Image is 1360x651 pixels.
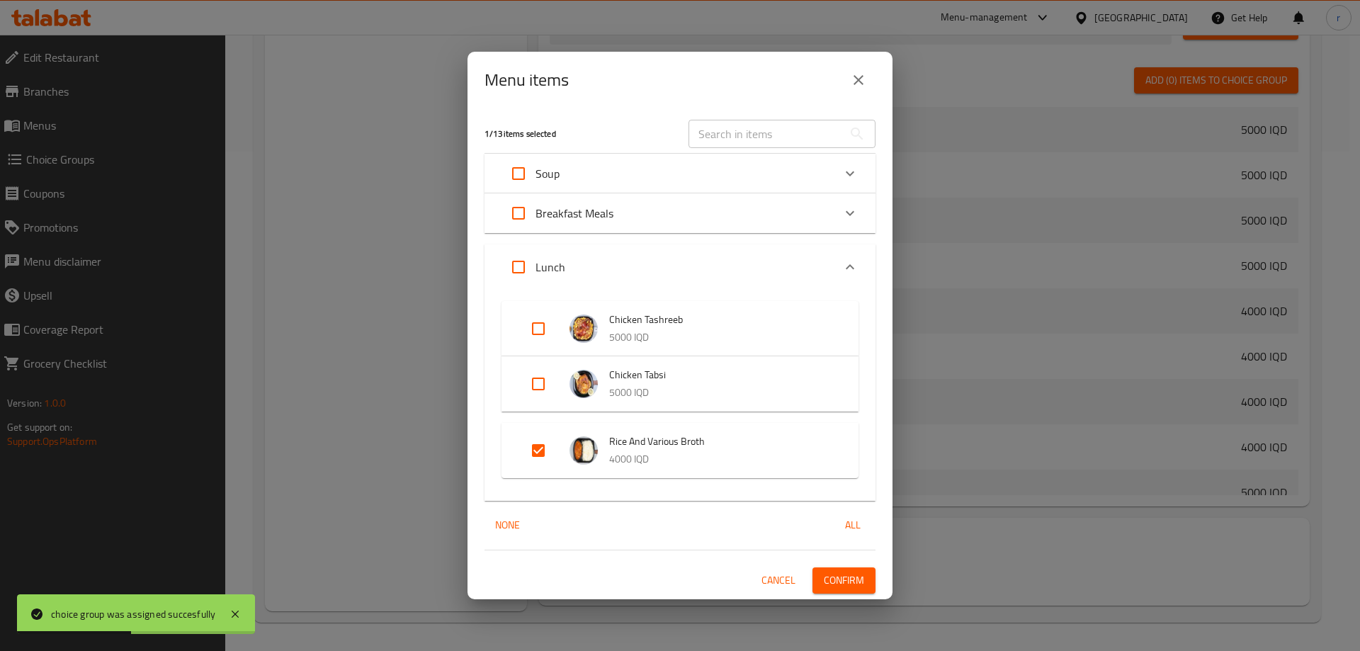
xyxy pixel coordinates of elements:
div: Expand [501,356,858,412]
input: Search in items [688,120,843,148]
span: Chicken Tashreeb [609,311,830,329]
span: Confirm [824,572,864,589]
button: None [484,512,530,538]
p: Breakfast Meals [535,205,613,222]
button: Cancel [756,567,801,594]
button: Confirm [812,567,875,594]
div: choice group was assigned succesfully [51,606,215,622]
div: Expand [501,423,858,478]
button: All [830,512,875,538]
h2: Menu items [484,69,569,91]
p: 4000 IQD [609,451,830,468]
div: Expand [484,244,875,290]
div: Expand [484,154,875,193]
div: Expand [501,301,858,356]
p: 5000 IQD [609,329,830,346]
p: Lunch [535,259,565,276]
p: Soup [535,165,560,182]
button: close [841,63,875,97]
img: Chicken Tabsi [569,370,598,398]
h5: 1 / 13 items selected [484,128,671,140]
img: Rice And Various Broth [569,436,598,465]
img: Chicken Tashreeb [569,315,598,343]
span: Cancel [761,572,795,589]
div: Expand [484,290,875,501]
span: None [490,516,524,534]
span: Chicken Tabsi [609,366,830,384]
span: Rice And Various Broth [609,433,830,451]
p: 5000 IQD [609,384,830,402]
span: All [836,516,870,534]
div: Expand [484,193,875,233]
